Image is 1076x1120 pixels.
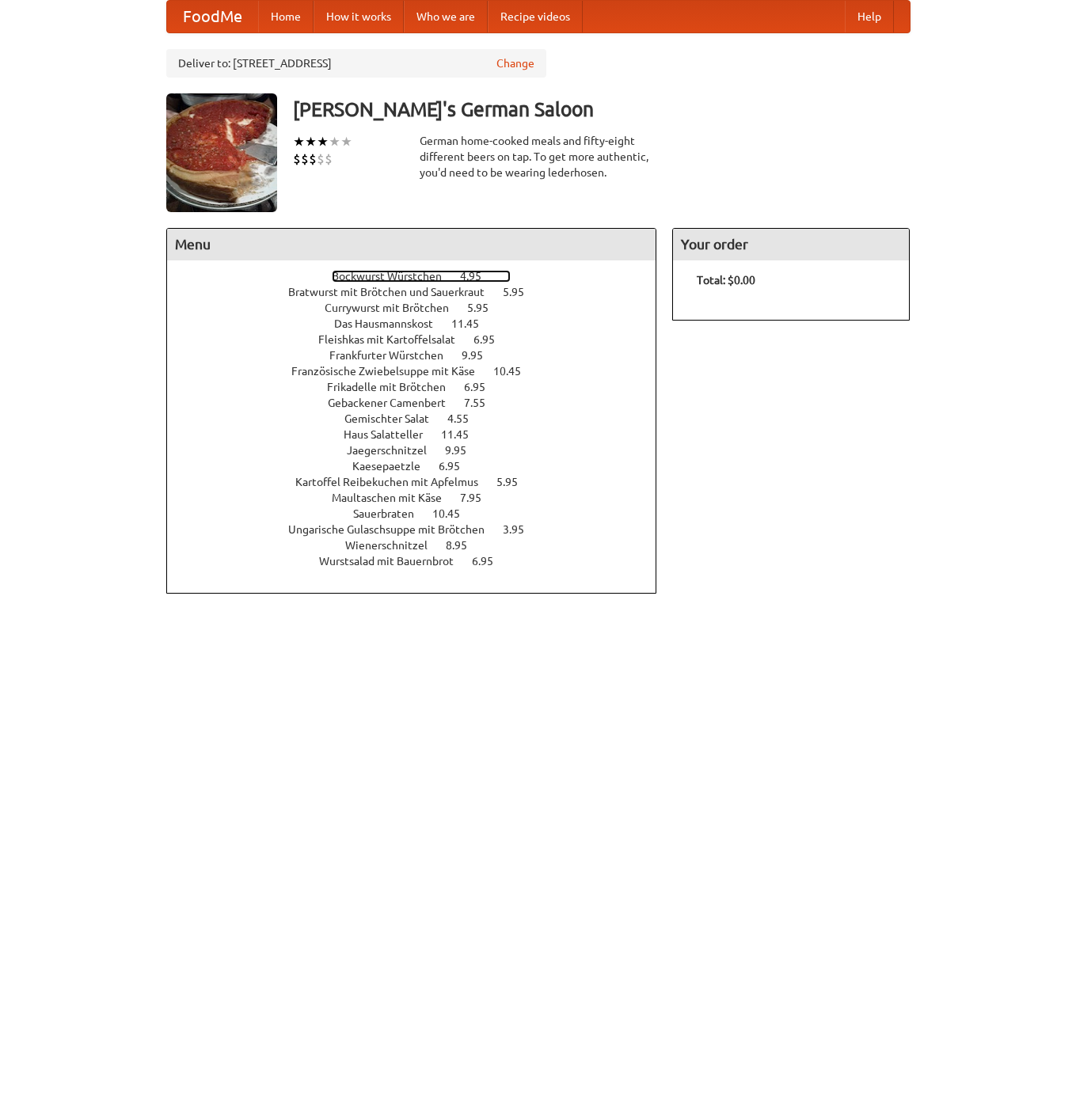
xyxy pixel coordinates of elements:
li: ★ [317,133,329,150]
span: Kaesepaetzle [352,460,436,473]
a: Gemischter Salat 4.55 [344,412,498,425]
span: Currywurst mit Brötchen [325,302,465,314]
li: $ [325,150,333,168]
span: Wurstsalad mit Bauernbrot [319,555,470,568]
span: Maultaschen mit Käse [332,492,458,504]
a: Jaegerschnitzel 9.95 [347,444,496,457]
li: $ [301,150,309,168]
span: 3.95 [503,523,540,536]
li: ★ [305,133,317,150]
li: ★ [340,133,352,150]
a: Currywurst mit Brötchen 5.95 [325,302,518,314]
span: 4.95 [460,270,497,283]
span: Das Hausmannskost [334,317,449,330]
span: 9.95 [462,349,499,362]
h3: [PERSON_NAME]'s German Saloon [293,93,911,125]
span: 5.95 [467,302,504,314]
span: Ungarische Gulaschsuppe mit Brötchen [288,523,500,536]
a: FoodMe [167,1,258,32]
a: Wurstsalad mit Bauernbrot 6.95 [319,555,523,568]
span: Gemischter Salat [344,412,445,425]
span: Frikadelle mit Brötchen [327,381,462,393]
span: 6.95 [473,333,511,346]
span: 6.95 [439,460,476,473]
a: Home [258,1,314,32]
li: ★ [329,133,340,150]
li: $ [317,150,325,168]
b: Total: $0.00 [697,274,755,287]
span: 11.45 [451,317,495,330]
span: Frankfurter Würstchen [329,349,459,362]
span: 4.55 [447,412,485,425]
div: Deliver to: [STREET_ADDRESS] [166,49,546,78]
a: Maultaschen mit Käse 7.95 [332,492,511,504]
span: Fleishkas mit Kartoffelsalat [318,333,471,346]
a: Französische Zwiebelsuppe mit Käse 10.45 [291,365,550,378]
span: 5.95 [503,286,540,298]
span: Bratwurst mit Brötchen und Sauerkraut [288,286,500,298]
img: angular.jpg [166,93,277,212]
a: Kartoffel Reibekuchen mit Apfelmus 5.95 [295,476,547,488]
span: 5.95 [496,476,534,488]
a: Bockwurst Würstchen 4.95 [332,270,511,283]
a: Gebackener Camenbert 7.55 [328,397,515,409]
a: Sauerbraten 10.45 [353,507,489,520]
span: 7.55 [464,397,501,409]
span: Haus Salatteller [344,428,439,441]
span: Kartoffel Reibekuchen mit Apfelmus [295,476,494,488]
li: $ [293,150,301,168]
span: 6.95 [464,381,501,393]
a: Frankfurter Würstchen 9.95 [329,349,512,362]
span: Sauerbraten [353,507,430,520]
a: Fleishkas mit Kartoffelsalat 6.95 [318,333,524,346]
span: 10.45 [432,507,476,520]
a: Haus Salatteller 11.45 [344,428,498,441]
a: Kaesepaetzle 6.95 [352,460,489,473]
div: German home-cooked meals and fifty-eight different beers on tap. To get more authentic, you'd nee... [420,133,657,180]
a: Frikadelle mit Brötchen 6.95 [327,381,515,393]
a: Change [496,55,534,71]
li: ★ [293,133,305,150]
h4: Your order [673,229,909,260]
a: Wienerschnitzel 8.95 [345,539,496,552]
span: 11.45 [441,428,485,441]
span: Bockwurst Würstchen [332,270,458,283]
h4: Menu [167,229,656,260]
a: Who we are [404,1,488,32]
a: Ungarische Gulaschsuppe mit Brötchen 3.95 [288,523,553,536]
a: Bratwurst mit Brötchen und Sauerkraut 5.95 [288,286,553,298]
span: Französische Zwiebelsuppe mit Käse [291,365,491,378]
span: 9.95 [445,444,482,457]
a: Recipe videos [488,1,583,32]
span: 8.95 [446,539,483,552]
a: Das Hausmannskost 11.45 [334,317,508,330]
span: Jaegerschnitzel [347,444,443,457]
a: How it works [314,1,404,32]
span: 10.45 [493,365,537,378]
a: Help [845,1,894,32]
span: 6.95 [472,555,509,568]
span: Gebackener Camenbert [328,397,462,409]
li: $ [309,150,317,168]
span: 7.95 [460,492,497,504]
span: Wienerschnitzel [345,539,443,552]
